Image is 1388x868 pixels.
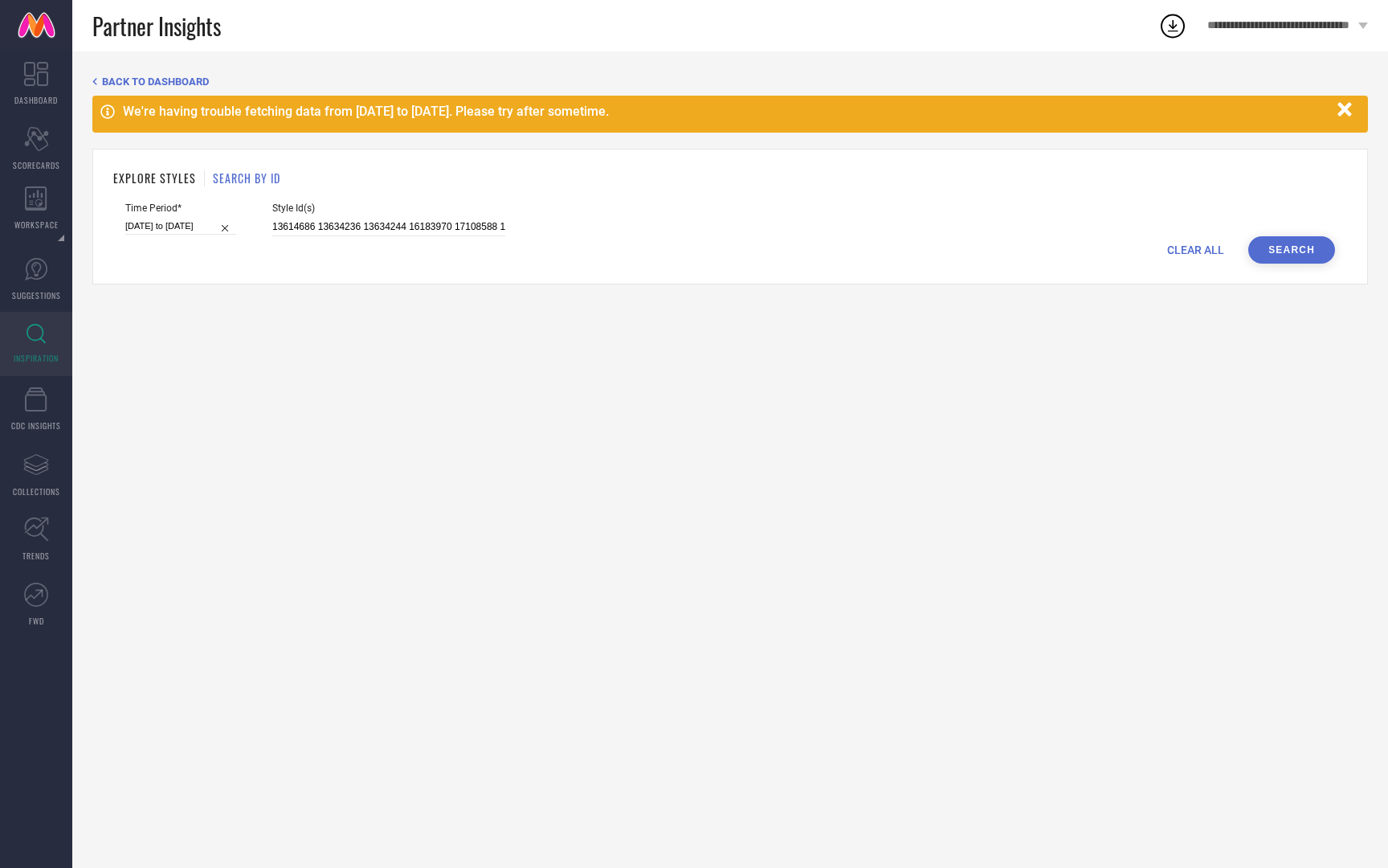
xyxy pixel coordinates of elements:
div: Open download list [1158,11,1187,40]
input: Enter comma separated style ids e.g. 12345, 67890 [272,218,505,236]
span: DASHBOARD [14,94,58,106]
div: We're having trouble fetching data from [DATE] to [DATE]. Please try after sometime. [123,104,1329,119]
span: COLLECTIONS [13,485,60,497]
span: BACK TO DASHBOARD [102,76,209,88]
span: Time Period* [125,203,236,214]
span: FWD [29,615,44,627]
span: SCORECARDS [13,159,60,171]
span: Partner Insights [92,10,221,43]
span: SUGGESTIONS [12,289,61,301]
div: Back TO Dashboard [92,76,1368,88]
span: INSPIRATION [14,352,59,364]
h1: SEARCH BY ID [213,170,280,186]
span: TRENDS [22,550,50,562]
button: Search [1248,236,1335,264]
span: CLEAR ALL [1167,244,1224,256]
span: CDC INSIGHTS [11,420,61,432]
h1: EXPLORE STYLES [113,170,196,186]
span: WORKSPACE [14,219,59,231]
input: Select time period [125,218,236,235]
span: Style Id(s) [272,203,505,214]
